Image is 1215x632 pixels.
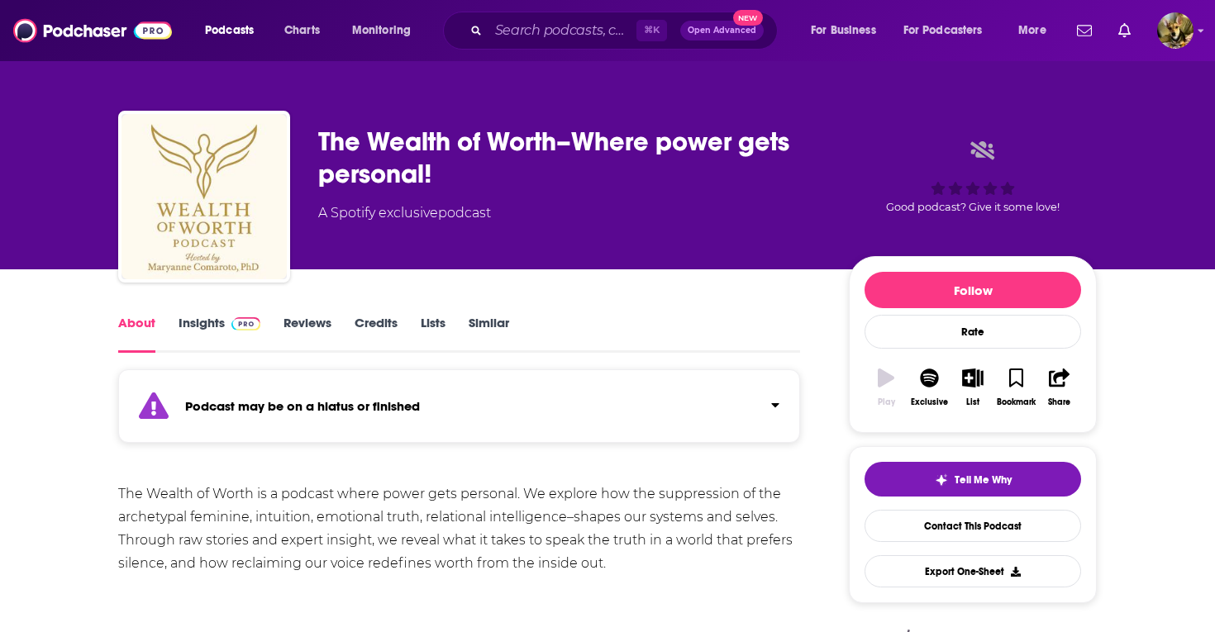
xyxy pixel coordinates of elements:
span: Good podcast? Give it some love! [886,201,1060,213]
div: A Spotify exclusive podcast [318,203,491,223]
span: Open Advanced [688,26,756,35]
strong: Podcast may be on a hiatus or finished [185,398,420,414]
div: Search podcasts, credits, & more... [459,12,793,50]
button: Open AdvancedNew [680,21,764,40]
div: Bookmark [997,397,1036,407]
span: Logged in as SydneyDemo [1157,12,1194,49]
a: Show notifications dropdown [1112,17,1137,45]
div: Share [1048,397,1070,407]
button: Export One-Sheet [865,555,1081,587]
a: Lists [421,315,445,353]
button: Play [865,358,908,417]
img: Podchaser Pro [231,317,260,330]
a: InsightsPodchaser Pro [179,315,260,353]
span: New [733,10,763,26]
span: Tell Me Why [955,473,1012,487]
img: tell me why sparkle [935,473,948,487]
span: ⌘ K [636,20,667,41]
a: Credits [355,315,398,353]
div: The Wealth of Worth is a podcast where power gets personal. We explore how the suppression of the... [118,482,800,575]
section: Click to expand status details [118,379,800,443]
button: Follow [865,272,1081,308]
div: List [966,397,979,407]
div: Good podcast? Give it some love! [849,126,1097,228]
span: For Business [811,19,876,42]
input: Search podcasts, credits, & more... [488,17,636,44]
span: Podcasts [205,19,254,42]
button: open menu [193,17,275,44]
button: open menu [799,17,897,44]
a: Similar [469,315,509,353]
a: Show notifications dropdown [1070,17,1098,45]
button: Bookmark [994,358,1037,417]
button: open menu [341,17,432,44]
a: Contact This Podcast [865,510,1081,542]
span: Monitoring [352,19,411,42]
img: Podchaser - Follow, Share and Rate Podcasts [13,15,172,46]
div: Rate [865,315,1081,349]
a: About [118,315,155,353]
a: Reviews [283,315,331,353]
button: Show profile menu [1157,12,1194,49]
img: The Wealth of Worth–Where power gets personal! [121,114,287,279]
a: Charts [274,17,330,44]
button: open menu [1007,17,1067,44]
img: User Profile [1157,12,1194,49]
button: List [951,358,994,417]
button: Share [1038,358,1081,417]
button: Exclusive [908,358,951,417]
button: open menu [893,17,1007,44]
span: Charts [284,19,320,42]
button: tell me why sparkleTell Me Why [865,462,1081,497]
span: More [1018,19,1046,42]
div: Exclusive [911,397,948,407]
div: Play [878,397,895,407]
span: For Podcasters [903,19,983,42]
